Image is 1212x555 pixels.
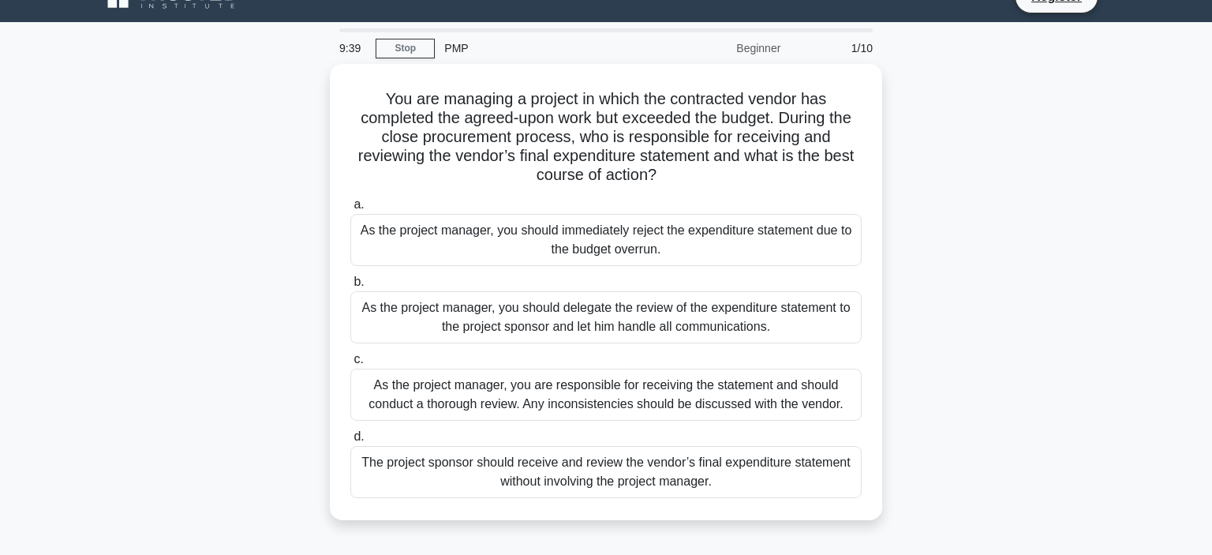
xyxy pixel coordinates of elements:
[790,32,882,64] div: 1/10
[350,369,862,421] div: As the project manager, you are responsible for receiving the statement and should conduct a thor...
[376,39,435,58] a: Stop
[330,32,376,64] div: 9:39
[652,32,790,64] div: Beginner
[350,214,862,266] div: As the project manager, you should immediately reject the expenditure statement due to the budget...
[350,291,862,343] div: As the project manager, you should delegate the review of the expenditure statement to the projec...
[349,89,863,186] h5: You are managing a project in which the contracted vendor has completed the agreed-upon work but ...
[353,429,364,443] span: d.
[353,275,364,288] span: b.
[350,446,862,498] div: The project sponsor should receive and review the vendor’s final expenditure statement without in...
[435,32,652,64] div: PMP
[353,197,364,211] span: a.
[353,352,363,366] span: c.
